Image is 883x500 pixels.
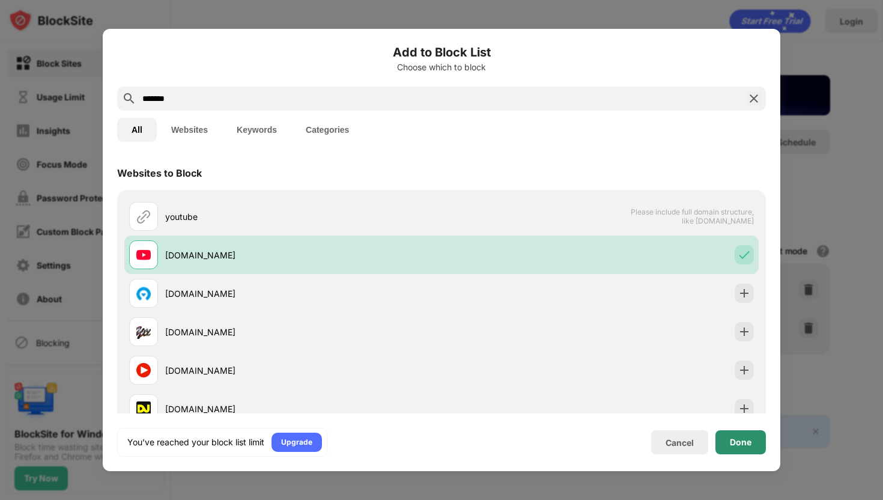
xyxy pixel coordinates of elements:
div: Choose which to block [117,62,766,72]
img: favicons [136,363,151,377]
div: [DOMAIN_NAME] [165,287,441,300]
img: url.svg [136,209,151,224]
div: Done [730,437,751,447]
div: [DOMAIN_NAME] [165,326,441,338]
div: Upgrade [281,436,312,448]
img: favicons [136,286,151,300]
img: search.svg [122,91,136,106]
button: Categories [291,118,363,142]
img: favicons [136,248,151,262]
img: favicons [136,325,151,339]
div: [DOMAIN_NAME] [165,364,441,377]
span: Please include full domain structure, like [DOMAIN_NAME] [630,207,754,225]
div: Cancel [666,437,694,448]
button: Websites [157,118,222,142]
div: Websites to Block [117,167,202,179]
div: You’ve reached your block list limit [127,436,264,448]
div: [DOMAIN_NAME] [165,403,441,415]
img: favicons [136,401,151,416]
h6: Add to Block List [117,43,766,61]
div: [DOMAIN_NAME] [165,249,441,261]
button: All [117,118,157,142]
img: search-close [747,91,761,106]
button: Keywords [222,118,291,142]
div: youtube [165,210,441,223]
